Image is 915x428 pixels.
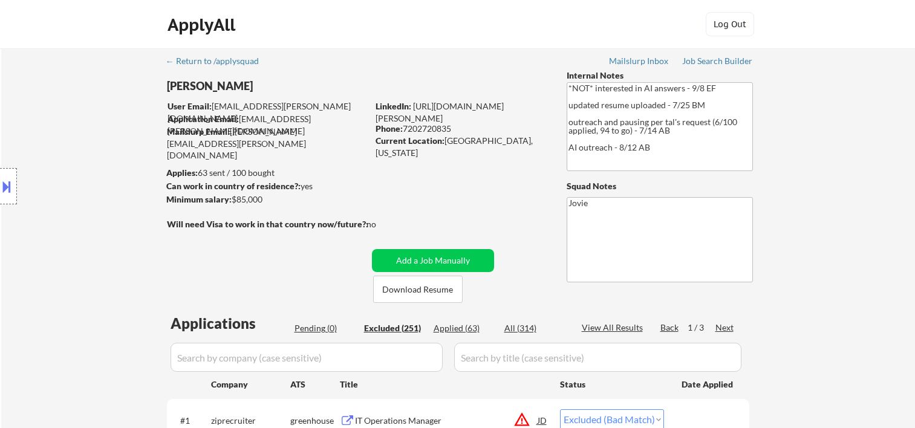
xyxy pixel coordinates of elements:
div: Status [560,373,664,395]
button: warning_amber [513,411,530,428]
div: Back [660,322,680,334]
div: Internal Notes [567,70,753,82]
div: IT Operations Manager [355,415,538,427]
button: Download Resume [373,276,463,303]
strong: Can work in country of residence?: [166,181,301,191]
button: Add a Job Manually [372,249,494,272]
div: [EMAIL_ADDRESS][PERSON_NAME][DOMAIN_NAME] [168,113,368,137]
strong: Current Location: [376,135,444,146]
strong: Phone: [376,123,403,134]
input: Search by company (case sensitive) [171,343,443,372]
div: no [366,218,401,230]
div: Pending (0) [295,322,355,334]
div: [GEOGRAPHIC_DATA], [US_STATE] [376,135,547,158]
div: [PERSON_NAME][EMAIL_ADDRESS][PERSON_NAME][DOMAIN_NAME] [167,126,368,161]
div: #1 [180,415,201,427]
div: 7202720835 [376,123,547,135]
div: Job Search Builder [682,57,753,65]
div: View All Results [582,322,646,334]
div: ATS [290,378,340,391]
div: yes [166,180,364,192]
div: ApplyAll [168,15,239,35]
div: Next [715,322,735,334]
div: All (314) [504,322,565,334]
div: Squad Notes [567,180,753,192]
div: [PERSON_NAME] [167,79,415,94]
div: Applications [171,316,290,331]
div: Mailslurp Inbox [609,57,669,65]
div: $85,000 [166,193,368,206]
a: Mailslurp Inbox [609,56,669,68]
button: Log Out [706,12,754,36]
strong: LinkedIn: [376,101,411,111]
div: [EMAIL_ADDRESS][PERSON_NAME][DOMAIN_NAME] [168,100,368,124]
div: ziprecruiter [211,415,290,427]
a: [URL][DOMAIN_NAME][PERSON_NAME] [376,101,504,123]
div: Company [211,378,290,391]
div: Title [340,378,549,391]
a: ← Return to /applysquad [166,56,270,68]
div: Applied (63) [434,322,494,334]
div: greenhouse [290,415,340,427]
div: Date Applied [682,378,735,391]
div: 63 sent / 100 bought [166,167,368,179]
a: Job Search Builder [682,56,753,68]
strong: Will need Visa to work in that country now/future?: [167,219,368,229]
div: ← Return to /applysquad [166,57,270,65]
input: Search by title (case sensitive) [454,343,741,372]
div: 1 / 3 [688,322,715,334]
div: Excluded (251) [364,322,425,334]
